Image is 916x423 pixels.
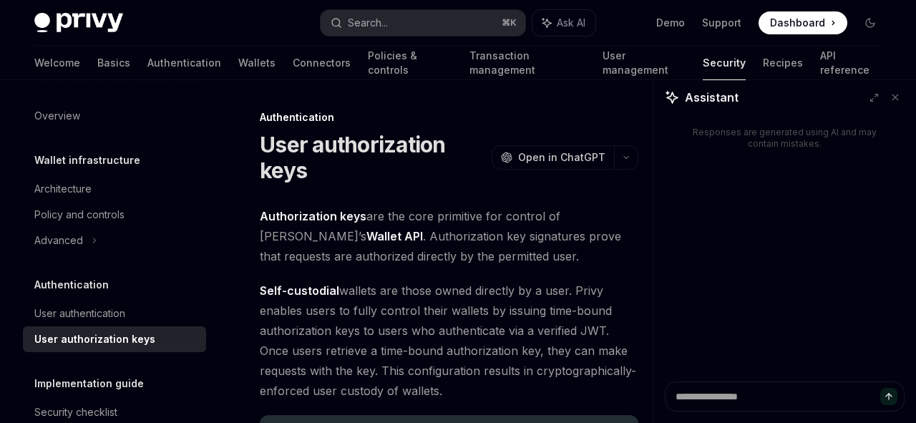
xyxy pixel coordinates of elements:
a: Basics [97,46,130,80]
div: User authentication [34,305,125,322]
a: Wallet API [366,229,423,244]
a: Demo [656,16,685,30]
button: Ask AI [532,10,595,36]
a: Support [702,16,741,30]
button: Send message [880,388,897,405]
strong: Self-custodial [260,283,339,298]
a: Authentication [147,46,221,80]
div: Search... [348,14,388,31]
span: Ask AI [557,16,585,30]
div: Overview [34,107,80,125]
div: Policy and controls [34,206,125,223]
div: Architecture [34,180,92,198]
h1: User authorization keys [260,132,486,183]
h5: Wallet infrastructure [34,152,140,169]
a: Dashboard [759,11,847,34]
a: User authentication [23,301,206,326]
span: ⌘ K [502,17,517,29]
a: User management [603,46,686,80]
a: Architecture [23,176,206,202]
span: are the core primitive for control of [PERSON_NAME]’s . Authorization key signatures prove that r... [260,206,638,266]
div: Security checklist [34,404,117,421]
div: Authentication [260,110,638,125]
a: API reference [820,46,882,80]
a: Security [703,46,746,80]
img: dark logo [34,13,123,33]
a: Wallets [238,46,276,80]
a: Recipes [763,46,803,80]
button: Open in ChatGPT [492,145,614,170]
a: Transaction management [469,46,586,80]
a: User authorization keys [23,326,206,352]
h5: Implementation guide [34,375,144,392]
div: User authorization keys [34,331,155,348]
a: Welcome [34,46,80,80]
span: Assistant [685,89,739,106]
span: Dashboard [770,16,825,30]
div: Advanced [34,232,83,249]
button: Search...⌘K [321,10,525,36]
div: Responses are generated using AI and may contain mistakes. [688,127,882,150]
span: Open in ChatGPT [518,150,605,165]
a: Authorization keys [260,209,366,224]
h5: Authentication [34,276,109,293]
a: Policies & controls [368,46,452,80]
a: Policy and controls [23,202,206,228]
a: Connectors [293,46,351,80]
span: wallets are those owned directly by a user. Privy enables users to fully control their wallets by... [260,281,638,401]
a: Overview [23,103,206,129]
button: Toggle dark mode [859,11,882,34]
